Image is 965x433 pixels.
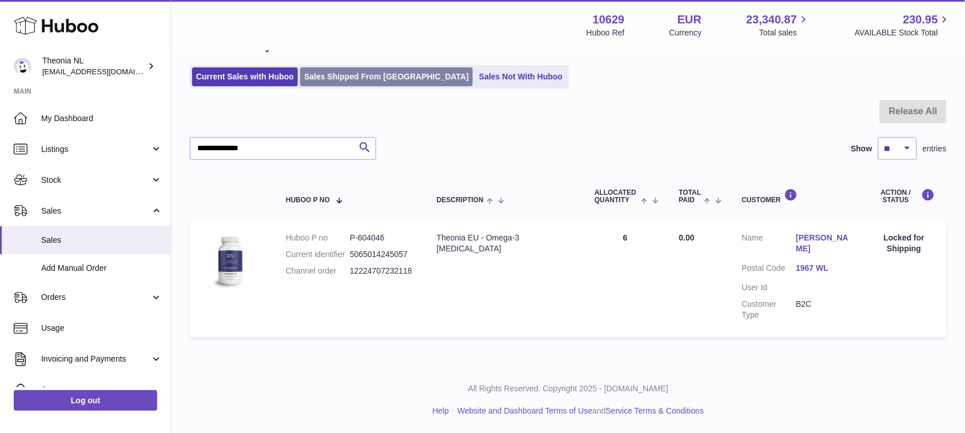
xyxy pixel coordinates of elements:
[41,113,162,124] span: My Dashboard
[587,27,625,38] div: Huboo Ref
[41,323,162,334] span: Usage
[42,67,168,76] span: [EMAIL_ADDRESS][DOMAIN_NAME]
[742,263,796,276] dt: Postal Code
[606,406,704,415] a: Service Terms & Conditions
[759,27,810,38] span: Total sales
[41,144,150,155] span: Listings
[669,27,702,38] div: Currency
[873,189,935,204] div: Action / Status
[350,232,414,243] dd: P-604046
[41,384,162,395] span: Cases
[742,282,796,293] dt: User Id
[679,189,701,204] span: Total paid
[41,354,150,364] span: Invoicing and Payments
[286,266,350,276] dt: Channel order
[746,12,797,27] span: 23,340.87
[679,233,695,242] span: 0.00
[903,12,938,27] span: 230.95
[855,27,951,38] span: AVAILABLE Stock Total
[42,55,145,77] div: Theonia NL
[300,67,473,86] a: Sales Shipped From [GEOGRAPHIC_DATA]
[595,189,638,204] span: ALLOCATED Quantity
[14,58,31,75] img: info@wholesomegoods.eu
[350,266,414,276] dd: 12224707232118
[41,206,150,216] span: Sales
[14,390,157,411] a: Log out
[742,232,796,257] dt: Name
[593,12,625,27] strong: 10629
[475,67,567,86] a: Sales Not With Huboo
[796,232,851,254] a: [PERSON_NAME]
[286,249,350,260] dt: Current identifier
[41,235,162,246] span: Sales
[457,406,592,415] a: Website and Dashboard Terms of Use
[181,383,956,394] p: All Rights Reserved. Copyright 2025 - [DOMAIN_NAME]
[746,12,810,38] a: 23,340.87 Total sales
[796,263,851,274] a: 1967 WL
[796,299,851,320] dd: B2C
[350,249,414,260] dd: 5065014245057
[433,406,449,415] a: Help
[855,12,951,38] a: 230.95 AVAILABLE Stock Total
[677,12,701,27] strong: EUR
[41,175,150,186] span: Stock
[742,299,796,320] dt: Customer Type
[286,197,330,204] span: Huboo P no
[742,189,851,204] div: Customer
[192,67,298,86] a: Current Sales with Huboo
[851,143,872,154] label: Show
[583,221,668,337] td: 6
[201,232,258,290] img: 106291725893086.jpg
[923,143,947,154] span: entries
[437,232,572,254] div: Theonia EU - Omega-3 [MEDICAL_DATA]
[437,197,484,204] span: Description
[453,406,704,416] li: and
[873,232,935,254] div: Locked for Shipping
[286,232,350,243] dt: Huboo P no
[41,292,150,303] span: Orders
[41,263,162,274] span: Add Manual Order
